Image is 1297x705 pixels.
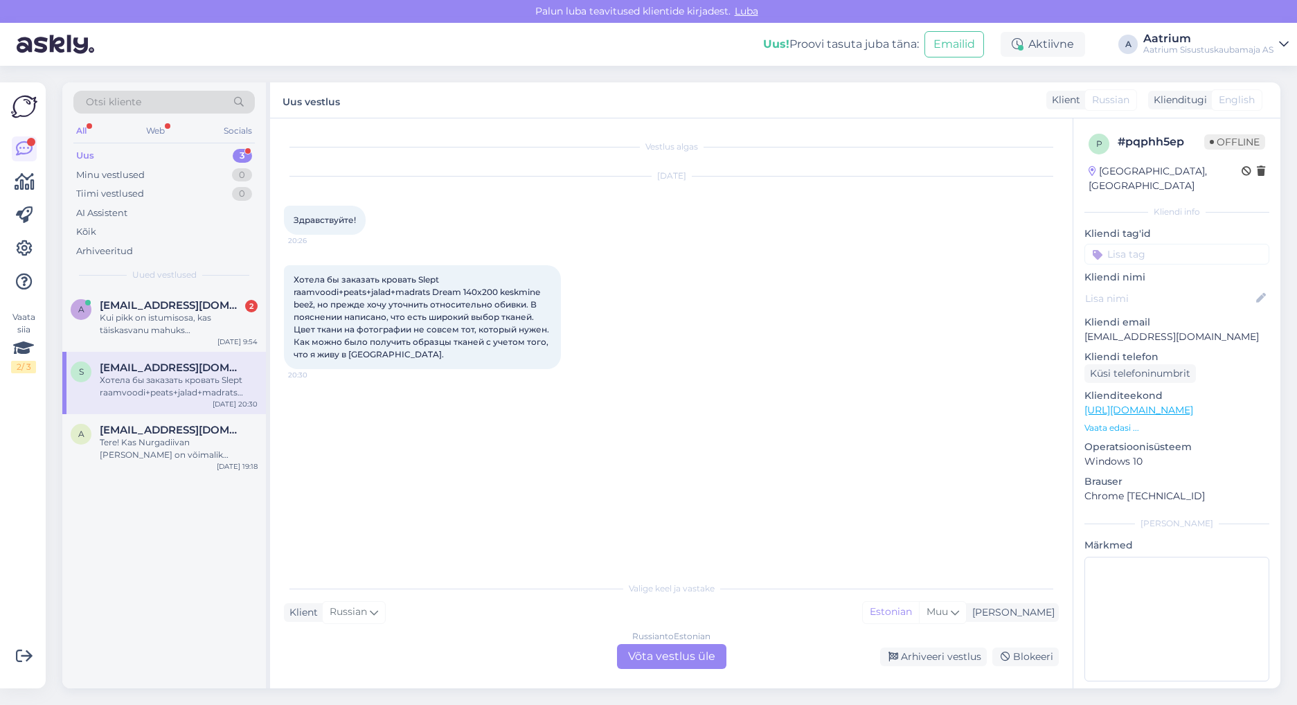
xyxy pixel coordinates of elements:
div: Klient [284,605,318,620]
div: [DATE] [284,170,1059,182]
p: Vaata edasi ... [1084,422,1269,434]
span: Russian [330,605,367,620]
span: a [78,429,84,439]
div: Estonian [863,602,919,623]
div: Web [143,122,168,140]
input: Lisa tag [1084,244,1269,265]
p: Chrome [TECHNICAL_ID] [1084,489,1269,503]
div: A [1118,35,1138,54]
span: Uued vestlused [132,269,197,281]
span: English [1219,93,1255,107]
p: [EMAIL_ADDRESS][DOMAIN_NAME] [1084,330,1269,344]
div: [PERSON_NAME] [967,605,1055,620]
div: 2 [245,300,258,312]
div: [PERSON_NAME] [1084,517,1269,530]
p: Windows 10 [1084,454,1269,469]
span: 20:30 [288,370,340,380]
div: Kliendi info [1084,206,1269,218]
div: Küsi telefoninumbrit [1084,364,1196,383]
span: Здравствуйте! [294,215,356,225]
div: Klient [1046,93,1080,107]
div: AI Assistent [76,206,127,220]
span: Luba [731,5,762,17]
span: 20:26 [288,235,340,246]
div: Minu vestlused [76,168,145,182]
span: andryilusk@gmail.com [100,424,244,436]
div: Tere! Kas Nurgadiivan [PERSON_NAME] on võimalik internetist ka teist [PERSON_NAME] materjali tell... [100,436,258,461]
div: Arhiveeri vestlus [880,648,987,666]
p: Operatsioonisüsteem [1084,440,1269,454]
div: Klienditugi [1148,93,1207,107]
div: Kõik [76,225,96,239]
div: [DATE] 9:54 [217,337,258,347]
a: [URL][DOMAIN_NAME] [1084,404,1193,416]
div: Blokeeri [992,648,1059,666]
div: Arhiveeritud [76,244,133,258]
p: Kliendi tag'id [1084,226,1269,241]
span: a [78,304,84,314]
div: Aatrium [1143,33,1273,44]
div: 3 [233,149,252,163]
div: Vaata siia [11,311,36,373]
div: [DATE] 19:18 [217,461,258,472]
p: Klienditeekond [1084,389,1269,403]
span: p [1096,139,1102,149]
span: s [79,366,84,377]
span: svetladol@gmail.com [100,362,244,374]
div: Aktiivne [1001,32,1085,57]
div: Uus [76,149,94,163]
div: Võta vestlus üle [617,644,726,669]
div: [GEOGRAPHIC_DATA], [GEOGRAPHIC_DATA] [1089,164,1242,193]
div: Russian to Estonian [632,630,710,643]
input: Lisa nimi [1085,291,1253,306]
span: Muu [927,605,948,618]
b: Uus! [763,37,789,51]
p: Märkmed [1084,538,1269,553]
p: Kliendi nimi [1084,270,1269,285]
div: 0 [232,187,252,201]
p: Kliendi telefon [1084,350,1269,364]
div: Kui pikk on istumisosa, kas täiskasvanu mahuks [PERSON_NAME]? [100,312,258,337]
div: Tiimi vestlused [76,187,144,201]
span: airaalunurm@gmail.com [100,299,244,312]
span: Otsi kliente [86,95,141,109]
div: All [73,122,89,140]
img: Askly Logo [11,93,37,120]
p: Brauser [1084,474,1269,489]
div: 0 [232,168,252,182]
div: Хотела бы заказать кровать Slept raamvoodi+peats+jalad+madrats Dream 140x200 keskmine beež, но пр... [100,374,258,399]
label: Uus vestlus [283,91,340,109]
a: AatriumAatrium Sisustuskaubamaja AS [1143,33,1289,55]
span: Хотела бы заказать кровать Slept raamvoodi+peats+jalad+madrats Dream 140x200 keskmine beež, но пр... [294,274,551,359]
p: Kliendi email [1084,315,1269,330]
div: Proovi tasuta juba täna: [763,36,919,53]
div: [DATE] 20:30 [213,399,258,409]
div: Socials [221,122,255,140]
div: # pqphh5ep [1118,134,1204,150]
div: 2 / 3 [11,361,36,373]
span: Offline [1204,134,1265,150]
div: Vestlus algas [284,141,1059,153]
button: Emailid [924,31,984,57]
span: Russian [1092,93,1129,107]
div: Valige keel ja vastake [284,582,1059,595]
div: Aatrium Sisustuskaubamaja AS [1143,44,1273,55]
